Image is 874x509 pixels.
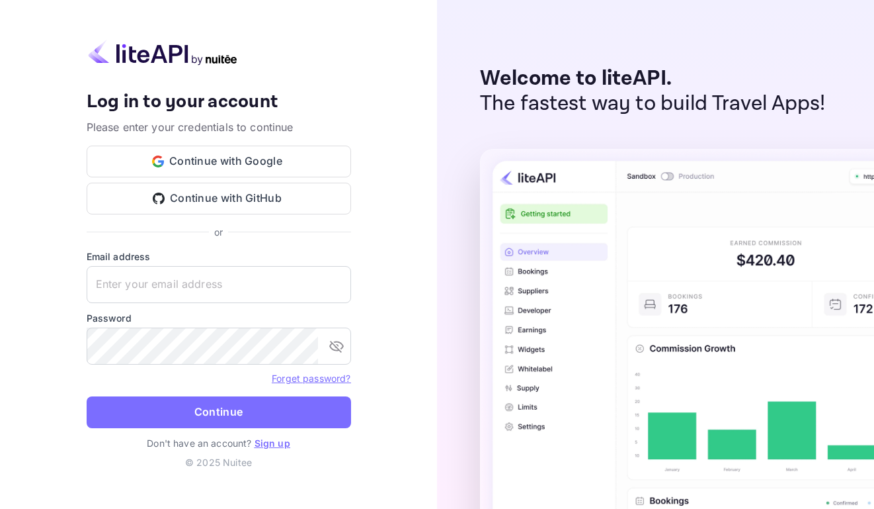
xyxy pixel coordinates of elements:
a: Sign up [255,438,290,449]
label: Password [87,311,351,325]
button: Continue with GitHub [87,183,351,214]
label: Email address [87,250,351,263]
p: Please enter your credentials to continue [87,119,351,135]
button: Continue with Google [87,146,351,177]
button: toggle password visibility [323,333,350,359]
p: or [214,225,223,239]
p: Don't have an account? [87,436,351,450]
p: The fastest way to build Travel Apps! [480,91,826,116]
input: Enter your email address [87,266,351,303]
a: Forget password? [272,371,350,385]
a: Forget password? [272,373,350,384]
h4: Log in to your account [87,91,351,114]
button: Continue [87,396,351,428]
p: © 2025 Nuitee [87,455,351,469]
p: Welcome to liteAPI. [480,66,826,91]
img: liteapi [87,40,239,66]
